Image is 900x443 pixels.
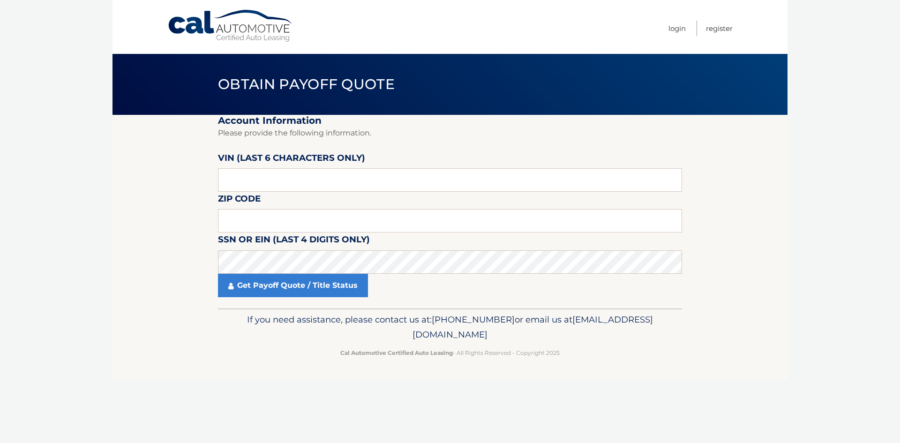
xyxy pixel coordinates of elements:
strong: Cal Automotive Certified Auto Leasing [340,349,453,356]
span: [PHONE_NUMBER] [432,314,515,325]
a: Cal Automotive [167,9,294,43]
p: Please provide the following information. [218,127,682,140]
span: Obtain Payoff Quote [218,75,395,93]
p: If you need assistance, please contact us at: or email us at [224,312,676,342]
a: Register [706,21,733,36]
label: VIN (last 6 characters only) [218,151,365,168]
h2: Account Information [218,115,682,127]
p: - All Rights Reserved - Copyright 2025 [224,348,676,358]
label: Zip Code [218,192,261,209]
a: Get Payoff Quote / Title Status [218,274,368,297]
label: SSN or EIN (last 4 digits only) [218,233,370,250]
a: Login [668,21,686,36]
